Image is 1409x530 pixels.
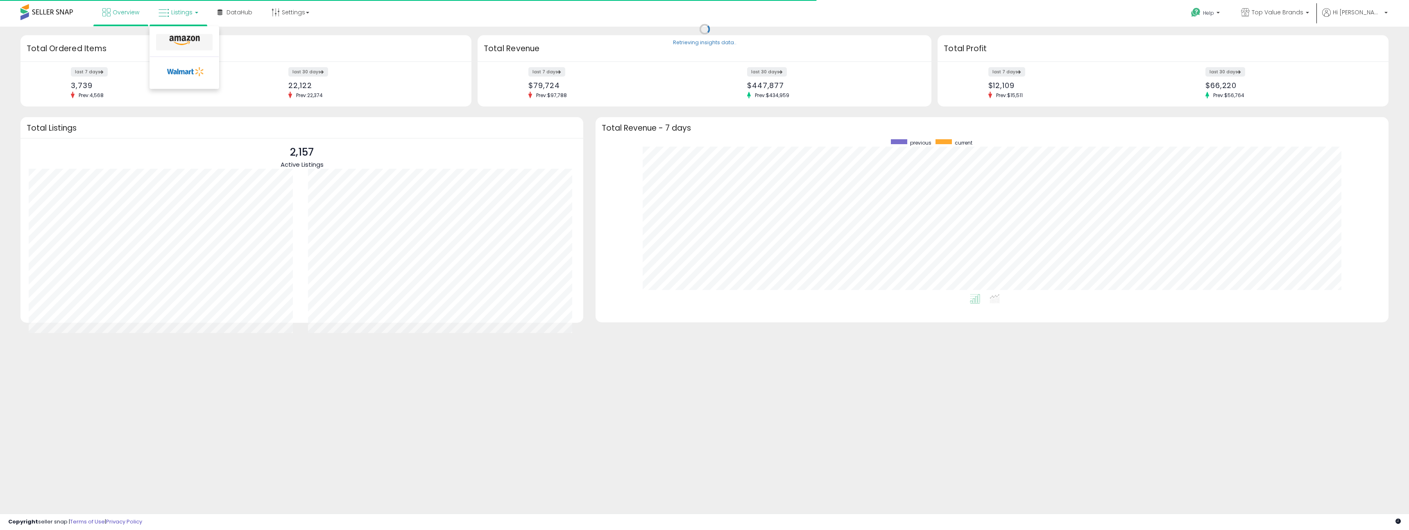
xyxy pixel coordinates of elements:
[532,92,571,99] span: Prev: $97,788
[1205,67,1245,77] label: last 30 days
[484,43,925,54] h3: Total Revenue
[281,160,324,169] span: Active Listings
[673,39,736,47] div: Retrieving insights data..
[288,81,457,90] div: 22,122
[910,139,931,146] span: previous
[288,67,328,77] label: last 30 days
[602,125,1382,131] h3: Total Revenue - 7 days
[747,67,787,77] label: last 30 days
[1205,81,1374,90] div: $66,220
[113,8,139,16] span: Overview
[71,67,108,77] label: last 7 days
[992,92,1027,99] span: Prev: $15,511
[988,67,1025,77] label: last 7 days
[227,8,252,16] span: DataHub
[75,92,108,99] span: Prev: 4,568
[1252,8,1303,16] span: Top Value Brands
[528,81,698,90] div: $79,724
[1209,92,1248,99] span: Prev: $56,764
[27,125,577,131] h3: Total Listings
[1191,7,1201,18] i: Get Help
[955,139,972,146] span: current
[988,81,1157,90] div: $12,109
[292,92,327,99] span: Prev: 22,374
[944,43,1382,54] h3: Total Profit
[27,43,465,54] h3: Total Ordered Items
[171,8,193,16] span: Listings
[1322,8,1388,27] a: Hi [PERSON_NAME]
[1333,8,1382,16] span: Hi [PERSON_NAME]
[1185,1,1228,27] a: Help
[281,145,324,160] p: 2,157
[528,67,565,77] label: last 7 days
[1203,9,1214,16] span: Help
[71,81,240,90] div: 3,739
[751,92,793,99] span: Prev: $434,959
[747,81,917,90] div: $447,877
